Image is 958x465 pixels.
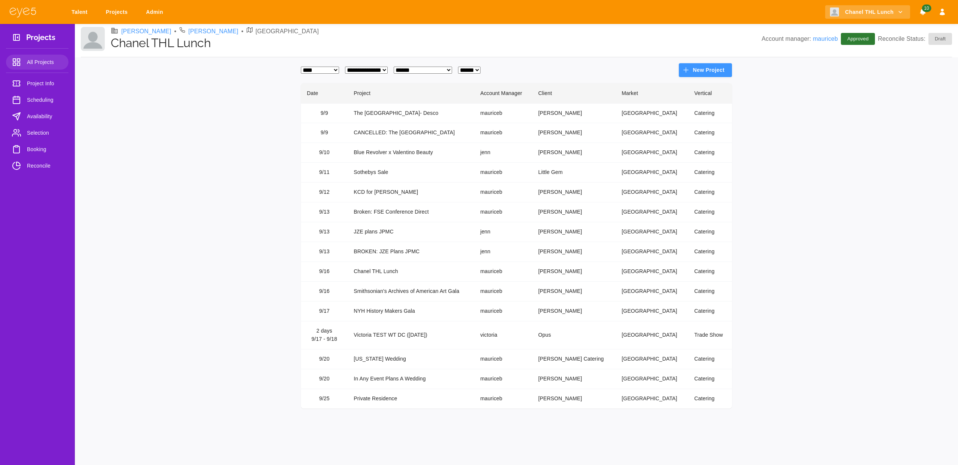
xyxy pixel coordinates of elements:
td: [GEOGRAPHIC_DATA] [616,349,688,369]
td: Catering [688,183,732,202]
td: Catering [688,163,732,183]
div: 9/12 [307,188,342,196]
button: Chanel THL Lunch [825,5,910,19]
td: [PERSON_NAME] [532,202,616,222]
td: Catering [688,262,732,282]
td: CANCELLED: The [GEOGRAPHIC_DATA] [348,123,474,143]
td: Blue Revolver x Valentino Beauty [348,143,474,163]
span: Availability [27,112,62,121]
a: Availability [6,109,68,124]
td: [GEOGRAPHIC_DATA] [616,202,688,222]
td: Catering [688,103,732,123]
td: [PERSON_NAME] [532,302,616,321]
div: 9/25 [307,395,342,403]
td: [GEOGRAPHIC_DATA] [616,222,688,242]
td: mauriceb [474,349,532,369]
td: [PERSON_NAME] [532,143,616,163]
th: Account Manager [474,83,532,104]
td: Opus [532,321,616,349]
td: Catering [688,369,732,389]
div: 9/13 [307,248,342,256]
td: Victoria TEST WT DC ([DATE]) [348,321,474,349]
td: [GEOGRAPHIC_DATA] [616,369,688,389]
td: victoria [474,321,532,349]
div: 9/10 [307,149,342,157]
a: Booking [6,142,68,157]
td: jenn [474,242,532,262]
li: • [174,27,177,36]
span: 10 [922,4,931,12]
td: NYH History Makers Gala [348,302,474,321]
td: mauriceb [474,282,532,302]
td: jenn [474,143,532,163]
div: 9/13 [307,208,342,216]
td: Private Residence [348,389,474,409]
div: 9/20 [307,355,342,363]
div: 9/16 [307,287,342,296]
td: Trade Show [688,321,732,349]
img: Client logo [830,7,839,16]
td: [GEOGRAPHIC_DATA] [616,262,688,282]
td: [GEOGRAPHIC_DATA] [616,143,688,163]
div: 9/11 [307,168,342,177]
th: Vertical [688,83,732,104]
td: [GEOGRAPHIC_DATA] [616,242,688,262]
td: [GEOGRAPHIC_DATA] [616,103,688,123]
button: Notifications [916,5,930,19]
th: Client [532,83,616,104]
td: [PERSON_NAME] [532,262,616,282]
td: In Any Event Plans A Wedding [348,369,474,389]
td: [PERSON_NAME] [532,222,616,242]
td: mauriceb [474,202,532,222]
span: Draft [930,35,950,43]
span: Scheduling [27,95,62,104]
td: mauriceb [474,389,532,409]
td: Catering [688,222,732,242]
h1: Chanel THL Lunch [111,36,762,50]
p: [GEOGRAPHIC_DATA] [256,27,319,36]
td: [PERSON_NAME] [532,103,616,123]
td: jenn [474,222,532,242]
td: Broken: FSE Conference Direct [348,202,474,222]
th: Market [616,83,688,104]
td: [PERSON_NAME] [532,389,616,409]
div: 9/9 [307,109,342,117]
div: 9/9 [307,129,342,137]
td: [PERSON_NAME] [532,183,616,202]
a: Selection [6,125,68,140]
td: mauriceb [474,103,532,123]
img: Client logo [81,27,105,51]
td: BROKEN: JZE Plans JPMC [348,242,474,262]
a: [PERSON_NAME] [121,27,171,36]
td: [GEOGRAPHIC_DATA] [616,282,688,302]
td: [GEOGRAPHIC_DATA] [616,321,688,349]
td: KCD for [PERSON_NAME] [348,183,474,202]
td: Catering [688,242,732,262]
div: 9/20 [307,375,342,383]
td: [PERSON_NAME] [532,369,616,389]
td: Catering [688,349,732,369]
td: [GEOGRAPHIC_DATA] [616,123,688,143]
button: New Project [679,63,732,77]
td: [PERSON_NAME] Catering [532,349,616,369]
td: [US_STATE] Wedding [348,349,474,369]
div: 9/16 [307,267,342,276]
div: 2 days [307,327,342,335]
td: [PERSON_NAME] [532,123,616,143]
a: Admin [141,5,171,19]
td: Chanel THL Lunch [348,262,474,282]
a: [PERSON_NAME] [188,27,238,36]
td: mauriceb [474,183,532,202]
th: Date [301,83,348,104]
td: Catering [688,302,732,321]
td: Smithsonian's Archives of American Art Gala [348,282,474,302]
td: mauriceb [474,302,532,321]
a: Reconcile [6,158,68,173]
span: Project Info [27,79,62,88]
td: Little Gem [532,163,616,183]
td: Sothebys Sale [348,163,474,183]
img: eye5 [9,7,37,18]
h3: Projects [26,33,55,45]
a: All Projects [6,55,68,70]
td: Catering [688,123,732,143]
